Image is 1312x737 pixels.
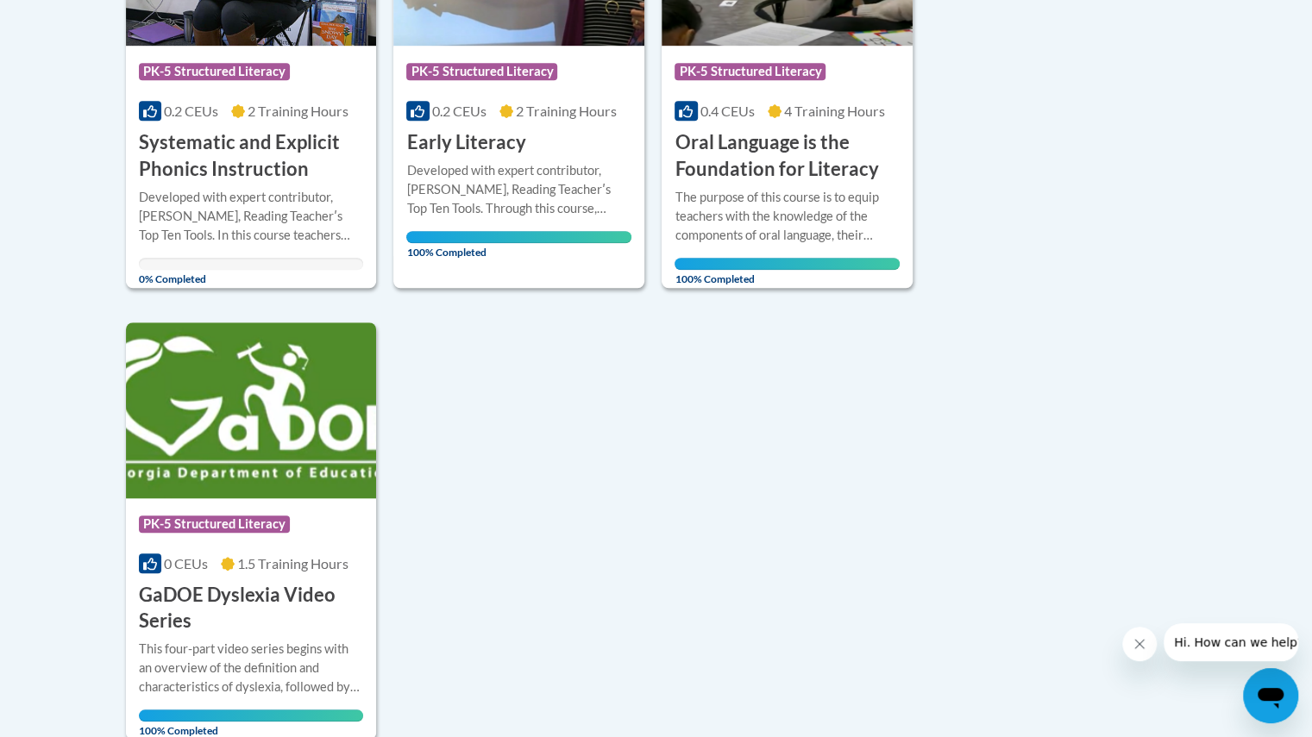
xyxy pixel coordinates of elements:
div: The purpose of this course is to equip teachers with the knowledge of the components of oral lang... [675,188,900,245]
span: 100% Completed [675,258,900,285]
div: Your progress [406,231,631,243]
span: 4 Training Hours [784,103,885,119]
img: Course Logo [126,322,377,498]
span: PK-5 Structured Literacy [139,63,290,80]
span: PK-5 Structured Literacy [406,63,557,80]
span: 0.4 CEUs [700,103,755,119]
div: This four-part video series begins with an overview of the definition and characteristics of dysl... [139,640,364,696]
h3: Early Literacy [406,129,525,156]
iframe: Close message [1122,627,1157,661]
iframe: Message from company [1164,623,1298,661]
span: 0 CEUs [164,555,208,571]
div: Developed with expert contributor, [PERSON_NAME], Reading Teacherʹs Top Ten Tools. In this course... [139,188,364,245]
iframe: Button to launch messaging window [1243,668,1298,723]
div: Your progress [675,258,900,270]
span: Hi. How can we help? [10,12,140,26]
span: 100% Completed [139,709,364,737]
div: Developed with expert contributor, [PERSON_NAME], Reading Teacherʹs Top Ten Tools. Through this c... [406,161,631,218]
span: 0.2 CEUs [164,103,218,119]
span: PK-5 Structured Literacy [675,63,825,80]
span: 2 Training Hours [248,103,348,119]
span: 100% Completed [406,231,631,259]
span: 2 Training Hours [516,103,617,119]
span: PK-5 Structured Literacy [139,515,290,533]
span: 1.5 Training Hours [237,555,348,571]
h3: Oral Language is the Foundation for Literacy [675,129,900,183]
span: 0.2 CEUs [432,103,487,119]
h3: Systematic and Explicit Phonics Instruction [139,129,364,183]
h3: GaDOE Dyslexia Video Series [139,582,364,635]
div: Your progress [139,709,364,721]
